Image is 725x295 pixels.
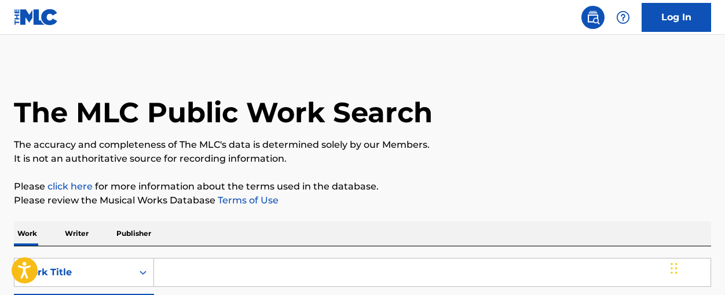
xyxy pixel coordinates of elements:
[642,3,711,32] a: Log In
[215,195,279,206] a: Terms of Use
[21,265,126,279] div: Work Title
[586,10,600,24] img: search
[14,152,711,166] p: It is not an authoritative source for recording information.
[61,221,92,246] p: Writer
[14,180,711,194] p: Please for more information about the terms used in the database.
[612,6,635,29] div: Help
[667,239,725,295] iframe: Chat Widget
[14,95,433,130] h1: The MLC Public Work Search
[616,10,630,24] img: help
[14,9,58,26] img: MLC Logo
[47,181,93,192] a: click here
[671,251,678,286] div: Drag
[14,194,711,207] p: Please review the Musical Works Database
[581,6,605,29] a: Public Search
[14,138,711,152] p: The accuracy and completeness of The MLC's data is determined solely by our Members.
[14,221,41,246] p: Work
[113,221,155,246] p: Publisher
